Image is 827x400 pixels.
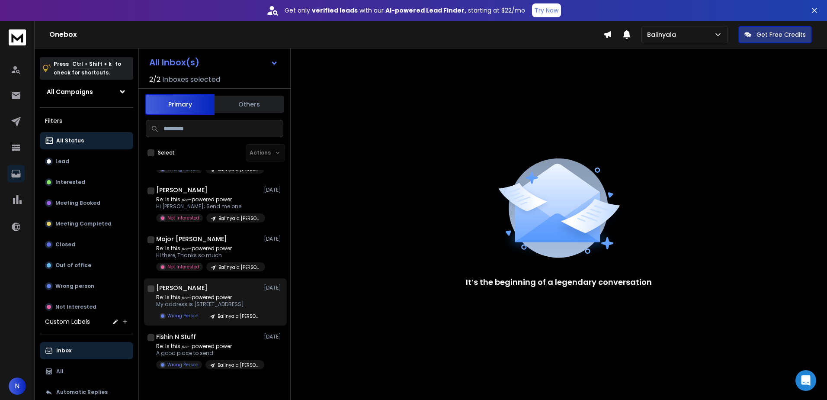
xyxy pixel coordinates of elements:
[167,361,199,368] p: Wrong Person
[40,215,133,232] button: Meeting Completed
[55,220,112,227] p: Meeting Completed
[55,158,69,165] p: Lead
[40,257,133,274] button: Out of office
[156,245,260,252] p: Re: Is this 𝑝𝑒𝑒-powered power
[9,377,26,395] button: N
[756,30,806,39] p: Get Free Credits
[40,174,133,191] button: Interested
[156,196,260,203] p: Re: Is this 𝑝𝑒𝑒-powered power
[56,368,64,375] p: All
[56,389,108,396] p: Automatic Replies
[167,313,199,319] p: Wrong Person
[156,252,260,259] p: Hi there, Thanks so much
[40,363,133,380] button: All
[738,26,812,43] button: Get Free Credits
[218,215,260,222] p: Balinyala [PERSON_NAME]
[264,235,283,242] p: [DATE]
[535,6,558,15] p: Try Now
[40,298,133,316] button: Not Interested
[156,350,260,357] p: A good place to send
[40,153,133,170] button: Lead
[218,362,259,368] p: Balinyala [PERSON_NAME]
[145,94,215,115] button: Primary
[162,74,220,85] h3: Inboxes selected
[149,74,160,85] span: 2 / 2
[264,333,283,340] p: [DATE]
[647,30,680,39] p: Balinyala
[55,262,91,269] p: Out of office
[40,194,133,212] button: Meeting Booked
[55,303,96,310] p: Not Interested
[285,6,525,15] p: Get only with our starting at $22/mo
[9,29,26,45] img: logo
[40,132,133,149] button: All Status
[167,215,199,221] p: Not Interested
[156,235,227,243] h1: Major [PERSON_NAME]
[71,59,113,69] span: Ctrl + Shift + k
[40,236,133,253] button: Closed
[264,187,283,194] p: [DATE]
[156,203,260,210] p: Hi [PERSON_NAME]; Send me one
[55,200,100,206] p: Meeting Booked
[312,6,358,15] strong: verified leads
[40,277,133,295] button: Wrong person
[45,317,90,326] h3: Custom Labels
[149,58,199,67] h1: All Inbox(s)
[156,301,260,308] p: My address is [STREET_ADDRESS]
[142,54,285,71] button: All Inbox(s)
[158,149,175,156] label: Select
[40,83,133,100] button: All Campaigns
[532,3,561,17] button: Try Now
[55,283,94,290] p: Wrong person
[156,294,260,301] p: Re: Is this 𝑝𝑒𝑒-powered power
[49,29,603,40] h1: Onebox
[264,284,283,291] p: [DATE]
[795,370,816,391] div: Open Intercom Messenger
[56,347,71,354] p: Inbox
[55,179,85,186] p: Interested
[40,342,133,359] button: Inbox
[156,343,260,350] p: Re: Is this 𝑝𝑒𝑒-powered power
[40,115,133,127] h3: Filters
[55,241,75,248] p: Closed
[466,276,652,288] p: It’s the beginning of a legendary conversation
[54,60,121,77] p: Press to check for shortcuts.
[385,6,466,15] strong: AI-powered Lead Finder,
[218,313,259,319] p: Balinyala [PERSON_NAME]
[167,264,199,270] p: Not Interested
[218,264,260,271] p: Balinyala [PERSON_NAME]
[56,137,84,144] p: All Status
[156,186,208,194] h1: [PERSON_NAME]
[47,87,93,96] h1: All Campaigns
[156,284,208,292] h1: [PERSON_NAME]
[156,332,196,341] h1: Fishin N Stuff
[215,95,284,114] button: Others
